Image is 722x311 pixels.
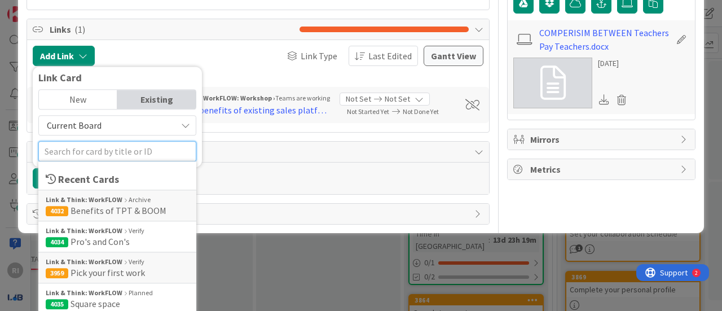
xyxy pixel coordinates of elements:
span: Current Board [47,120,102,132]
b: Link & Think: WorkFLOW [46,257,122,268]
a: COMPERISIM BETWEEN Teachers Pay Teachers.docx [539,26,670,53]
div: Recent Cards [46,172,189,187]
button: Last Edited [349,46,418,66]
span: Links [50,23,294,36]
div: Planned [46,288,189,299]
span: Link Type [301,49,337,63]
span: Square space [71,299,120,310]
div: Verify [46,257,189,268]
span: ( 1 ) [74,24,85,35]
div: Children [36,69,481,82]
div: Existing [117,90,196,109]
input: Search for card by title or ID [38,142,196,162]
div: Archive [46,195,189,205]
div: Download [598,93,610,107]
span: Comments [50,145,469,159]
span: Benefits of TPT & BOOM [71,205,166,217]
span: Pick your first work [71,268,145,279]
button: Add Comment [33,168,105,189]
div: New [39,90,117,109]
span: Support [24,2,51,15]
b: Link & Think: WorkFLOW [46,195,122,205]
div: Verify [46,226,189,236]
div: Atypical living: Weigh the benefits of existing sales platforms and alternatives [100,103,331,117]
span: Pro's and Con's [71,236,130,248]
span: History [50,207,469,221]
div: 4034 [46,238,68,248]
span: Metrics [530,163,675,176]
div: Link Card [38,73,196,84]
div: [DATE] [598,58,631,69]
div: 4032 [46,207,68,217]
b: Link & Think: WorkFLOW [46,226,122,236]
span: Last Edited [368,49,412,63]
span: Teams are working [275,94,330,102]
button: Gantt View [424,46,483,66]
span: Not Set [346,93,371,105]
span: Not Done Yet [403,107,439,116]
button: Add Link [33,46,95,66]
div: 2 [59,5,61,14]
b: Lab Nested WorkFLOW: Workshop › [166,94,275,102]
b: Link & Think: WorkFLOW [46,288,122,299]
span: Not Started Yet [347,107,389,116]
span: Mirrors [530,133,675,146]
div: 3959 [46,269,68,279]
span: Not Set [385,93,410,105]
div: 4035 [46,300,68,310]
